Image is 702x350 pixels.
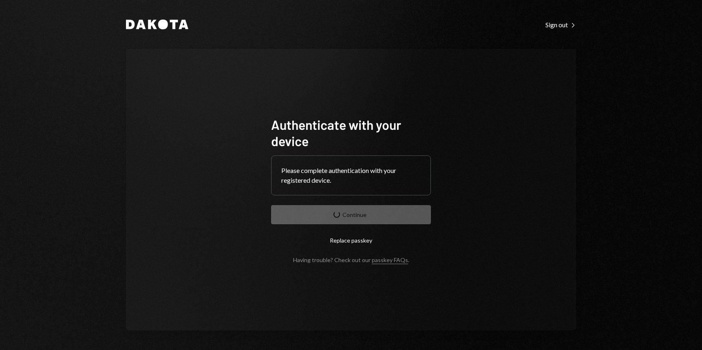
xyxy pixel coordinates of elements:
[271,231,431,250] button: Replace passkey
[545,21,576,29] div: Sign out
[372,256,408,264] a: passkey FAQs
[545,20,576,29] a: Sign out
[293,256,409,263] div: Having trouble? Check out our .
[281,166,421,185] div: Please complete authentication with your registered device.
[271,116,431,149] h1: Authenticate with your device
